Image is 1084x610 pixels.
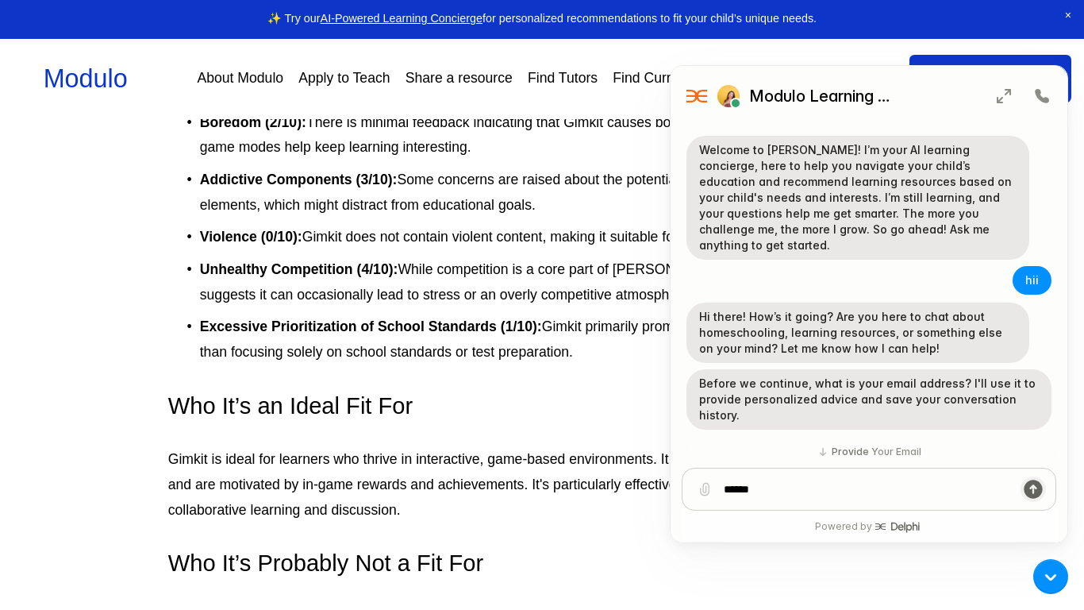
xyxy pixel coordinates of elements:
h3: Who It’s Probably Not a Fit For [168,548,917,579]
a: Modulo [44,64,128,93]
h1: Modulo Learning Concierge [79,19,229,41]
strong: Addictive Components (3/10): [200,172,398,187]
h3: Who It’s an Ideal Fit For [168,391,917,422]
p: Gimkit primarily promotes comprehensive learning rather than focusing solely on school standards ... [200,315,917,365]
a: AI-Powered Learning Concierge [321,12,482,25]
a: Profile image for Modulo Learning ConciergeModulo Learning Concierge [47,19,229,41]
strong: Unhealthy Competition (4/10): [200,261,398,277]
p: While competition is a core part of [PERSON_NAME]'s appeal, some feedback suggests it can occasio... [200,257,917,308]
p: Gimkit does not contain violent content, making it suitable for all age groups. [200,225,917,250]
a: ✨ Ask me anything [909,55,1071,102]
a: Share a resource [406,65,513,93]
strong: Boredom (2/10): [200,114,306,130]
a: Apply to Teach [298,65,390,93]
strong: Excessive Prioritization of School Standards (1/10): [200,319,542,334]
p: Welcome to [PERSON_NAME]! I’m your AI learning concierge, here to help you navigate your child’s ... [29,76,346,187]
a: About Modulo [197,65,283,93]
p: Gimkit is ideal for learners who thrive in interactive, game-based environments. It suits student... [168,447,917,523]
p: hii [355,207,368,222]
p: Powered by [144,454,252,467]
a: Find Curriculum [613,65,711,93]
img: Profile image for Modulo Learning Concierge [47,19,69,41]
a: Find Tutors [528,65,598,93]
p: Some concerns are raised about the potentially addictive nature of the game-like elements, which ... [200,168,917,218]
strong: Violence (0/10): [200,229,302,245]
p: Hi there! How’s it going? Are you here to chat about homeschooling, learning resources, or someth... [29,243,346,291]
p: Before we continue, what is your email address? I'll use it to provide personalized advice and sa... [29,310,368,357]
p: There is minimal feedback indicating that Gimkit causes boredom; the interactive and diverse game... [200,110,917,161]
